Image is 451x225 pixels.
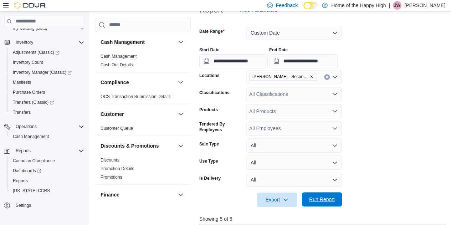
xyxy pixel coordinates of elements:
[309,75,314,79] button: Remove Warman - Second Ave - Prairie Records from selection in this group
[13,188,50,194] span: [US_STATE] CCRS
[10,48,62,57] a: Adjustments (Classic)
[101,174,122,180] span: Promotions
[10,167,84,175] span: Dashboards
[101,79,129,86] h3: Compliance
[7,47,87,57] a: Adjustments (Classic)
[176,110,185,118] button: Customer
[16,203,31,208] span: Settings
[101,142,159,149] h3: Discounts & Promotions
[10,68,75,77] a: Inventory Manager (Classic)
[10,24,84,32] span: My Catalog (Beta)
[404,1,445,10] p: [PERSON_NAME]
[101,142,175,149] button: Discounts & Promotions
[13,147,84,155] span: Reports
[16,124,37,129] span: Operations
[246,155,342,170] button: All
[332,91,338,97] button: Open list of options
[394,1,400,10] span: JW
[95,124,191,135] div: Customer
[10,98,84,107] span: Transfers (Classic)
[10,48,84,57] span: Adjustments (Classic)
[101,175,122,180] a: Promotions
[10,157,84,165] span: Canadian Compliance
[101,79,175,86] button: Compliance
[261,193,293,207] span: Export
[269,47,288,53] label: End Date
[10,58,84,67] span: Inventory Count
[176,78,185,87] button: Compliance
[7,23,87,33] button: My Catalog (Beta)
[7,186,87,196] button: [US_STATE] CCRS
[302,192,342,206] button: Run Report
[332,108,338,114] button: Open list of options
[13,99,54,105] span: Transfers (Classic)
[332,126,338,131] button: Open list of options
[7,132,87,142] button: Cash Management
[101,158,119,163] a: Discounts
[10,78,34,87] a: Manifests
[10,58,46,67] a: Inventory Count
[101,62,133,68] span: Cash Out Details
[13,147,34,155] button: Reports
[176,190,185,199] button: Finance
[324,74,330,80] button: Clear input
[10,88,84,97] span: Purchase Orders
[10,177,31,185] a: Reports
[101,191,119,198] h3: Finance
[13,201,34,210] a: Settings
[7,87,87,97] button: Purchase Orders
[199,215,448,223] p: Showing 5 of 5
[10,177,84,185] span: Reports
[13,70,72,75] span: Inventory Manager (Classic)
[1,37,87,47] button: Inventory
[95,156,191,184] div: Discounts & Promotions
[101,94,171,99] a: OCS Transaction Submission Details
[101,39,145,46] h3: Cash Management
[389,1,390,10] p: |
[269,54,338,68] input: Press the down key to open a popover containing a calendar.
[101,166,134,171] a: Promotion Details
[13,90,45,95] span: Purchase Orders
[332,74,338,80] button: Open list of options
[10,186,84,195] span: Washington CCRS
[101,126,133,131] a: Customer Queue
[199,90,230,96] label: Classifications
[13,25,47,31] span: My Catalog (Beta)
[101,157,119,163] span: Discounts
[13,38,84,47] span: Inventory
[1,200,87,210] button: Settings
[246,26,342,40] button: Custom Date
[331,1,386,10] p: Home of the Happy High
[14,2,46,9] img: Cova
[257,193,297,207] button: Export
[199,158,218,164] label: Use Type
[7,57,87,67] button: Inventory Count
[101,53,137,59] span: Cash Management
[252,73,308,80] span: [PERSON_NAME] - Second Ave - Prairie Records
[7,67,87,77] a: Inventory Manager (Classic)
[10,24,50,32] a: My Catalog (Beta)
[13,122,84,131] span: Operations
[10,167,44,175] a: Dashboards
[176,38,185,46] button: Cash Management
[13,201,84,210] span: Settings
[16,40,33,45] span: Inventory
[276,2,297,9] span: Feedback
[10,157,58,165] a: Canadian Compliance
[101,111,124,118] h3: Customer
[101,54,137,59] a: Cash Management
[95,92,191,104] div: Compliance
[199,175,221,181] label: Is Delivery
[10,108,84,117] span: Transfers
[246,173,342,187] button: All
[10,108,34,117] a: Transfers
[13,122,40,131] button: Operations
[303,9,304,10] span: Dark Mode
[101,166,134,172] span: Promotion Details
[199,54,268,68] input: Press the down key to open a popover containing a calendar.
[101,111,175,118] button: Customer
[10,98,57,107] a: Transfers (Classic)
[7,97,87,107] a: Transfers (Classic)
